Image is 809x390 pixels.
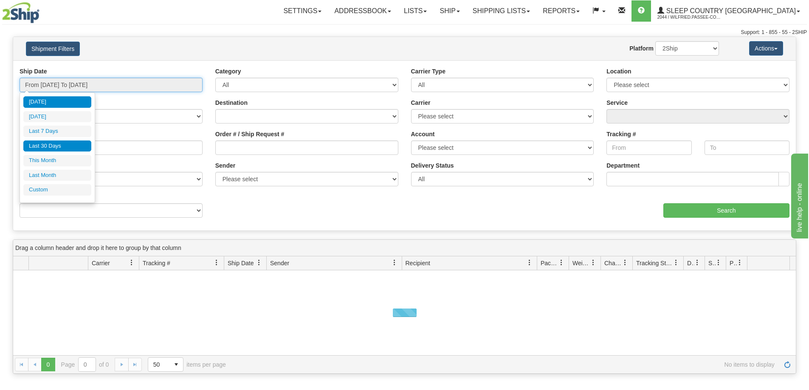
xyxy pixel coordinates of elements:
input: To [705,140,789,155]
span: Sender [270,259,289,267]
a: Tracking Status filter column settings [669,255,683,270]
a: Refresh [781,358,794,371]
a: Tracking # filter column settings [209,255,224,270]
span: Pickup Status [730,259,737,267]
a: Settings [277,0,328,22]
li: [DATE] [23,111,91,123]
div: live help - online [6,5,79,15]
span: items per page [148,357,226,372]
label: Service [606,98,628,107]
li: Last 30 Days [23,140,91,152]
a: Weight filter column settings [586,255,600,270]
input: From [606,140,691,155]
label: Location [606,67,631,76]
span: Sleep Country [GEOGRAPHIC_DATA] [664,7,796,14]
a: Addressbook [328,0,397,22]
a: Sleep Country [GEOGRAPHIC_DATA] 2044 / Wilfried.Passee-Coutrin [651,0,806,22]
a: Carrier filter column settings [124,255,139,270]
label: Ship Date [20,67,47,76]
span: 50 [153,360,164,369]
span: 2044 / Wilfried.Passee-Coutrin [657,13,721,22]
button: Shipment Filters [26,42,80,56]
span: Page sizes drop down [148,357,183,372]
label: Delivery Status [411,161,454,170]
label: Sender [215,161,235,170]
span: Tracking # [143,259,170,267]
label: Order # / Ship Request # [215,130,285,138]
span: Page 0 [41,358,55,371]
div: Support: 1 - 855 - 55 - 2SHIP [2,29,807,36]
span: Packages [541,259,558,267]
label: Category [215,67,241,76]
a: Charge filter column settings [618,255,632,270]
label: Carrier [411,98,431,107]
a: Lists [397,0,433,22]
span: Shipment Issues [708,259,716,267]
img: logo2044.jpg [2,2,39,23]
a: Ship Date filter column settings [252,255,266,270]
span: Weight [572,259,590,267]
a: Recipient filter column settings [522,255,537,270]
li: [DATE] [23,96,91,108]
label: Carrier Type [411,67,445,76]
span: Carrier [92,259,110,267]
span: Charge [604,259,622,267]
a: Packages filter column settings [554,255,569,270]
span: Page of 0 [61,357,109,372]
li: Custom [23,184,91,196]
label: Tracking # [606,130,636,138]
div: grid grouping header [13,240,796,256]
span: Tracking Status [636,259,673,267]
a: Delivery Status filter column settings [690,255,705,270]
span: Delivery Status [687,259,694,267]
li: Last 7 Days [23,126,91,137]
iframe: chat widget [789,152,808,238]
button: Actions [749,41,783,56]
a: Ship [433,0,466,22]
label: Destination [215,98,248,107]
label: Platform [629,44,654,53]
span: Ship Date [228,259,254,267]
span: select [169,358,183,371]
span: No items to display [238,361,775,368]
a: Sender filter column settings [387,255,402,270]
label: Department [606,161,640,170]
input: Search [663,203,789,218]
label: Account [411,130,435,138]
a: Reports [536,0,586,22]
a: Pickup Status filter column settings [733,255,747,270]
a: Shipment Issues filter column settings [711,255,726,270]
li: This Month [23,155,91,166]
li: Last Month [23,170,91,181]
a: Shipping lists [466,0,536,22]
span: Recipient [406,259,430,267]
